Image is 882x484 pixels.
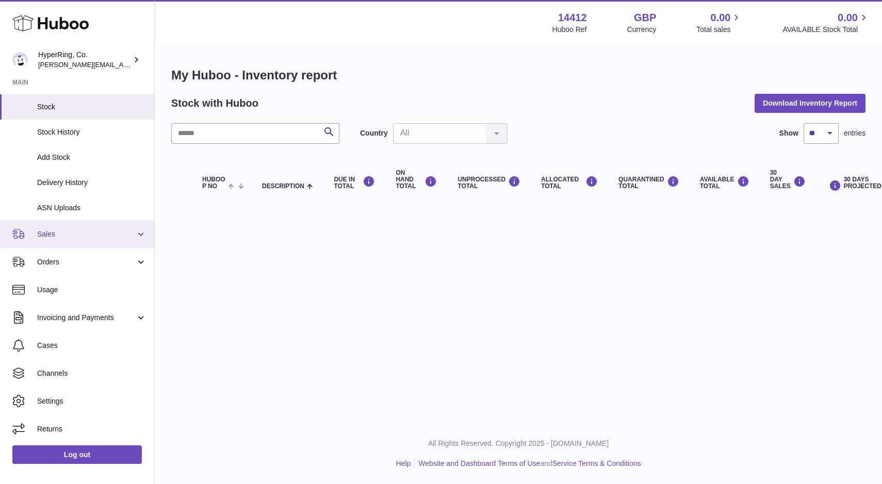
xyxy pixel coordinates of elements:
div: Huboo Ref [552,25,587,35]
button: Download Inventory Report [755,94,865,112]
div: Currency [627,25,657,35]
strong: 14412 [558,11,587,25]
div: AVAILABLE Total [700,176,749,190]
span: entries [844,128,865,138]
h1: My Huboo - Inventory report [171,67,865,84]
a: 0.00 AVAILABLE Stock Total [782,11,870,35]
span: 0.00 [711,11,731,25]
span: Settings [37,396,146,406]
span: Orders [37,257,136,267]
span: Cases [37,341,146,351]
span: Add Stock [37,153,146,162]
span: Returns [37,424,146,434]
label: Show [779,128,798,138]
span: Total sales [696,25,742,35]
div: 30 DAY SALES [770,170,806,190]
span: 30 DAYS PROJECTED [844,176,881,190]
span: [PERSON_NAME][EMAIL_ADDRESS][DOMAIN_NAME] [38,60,207,69]
img: yoonil.choi@hyperring.co [12,52,28,68]
span: Stock History [37,127,146,137]
span: Stock [37,102,146,112]
label: Country [360,128,388,138]
span: Channels [37,369,146,378]
h2: Stock with Huboo [171,96,258,110]
span: Huboo P no [202,176,225,190]
a: Service Terms & Conditions [552,459,641,468]
div: ON HAND Total [396,170,437,190]
a: Help [396,459,411,468]
div: ALLOCATED Total [541,176,598,190]
span: Delivery History [37,178,146,188]
span: Usage [37,285,146,295]
span: Invoicing and Payments [37,313,136,323]
li: and [415,459,641,469]
span: ASN Uploads [37,203,146,213]
span: Sales [37,229,136,239]
span: AVAILABLE Stock Total [782,25,870,35]
p: All Rights Reserved. Copyright 2025 - [DOMAIN_NAME] [163,439,874,448]
a: Website and Dashboard Terms of Use [418,459,540,468]
div: QUARANTINED Total [618,176,679,190]
div: DUE IN TOTAL [334,176,375,190]
a: Log out [12,445,142,464]
strong: GBP [634,11,656,25]
a: 0.00 Total sales [696,11,742,35]
div: UNPROCESSED Total [458,176,520,190]
span: 0.00 [838,11,858,25]
div: HyperRing, Co. [38,50,131,70]
span: Description [262,183,304,190]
